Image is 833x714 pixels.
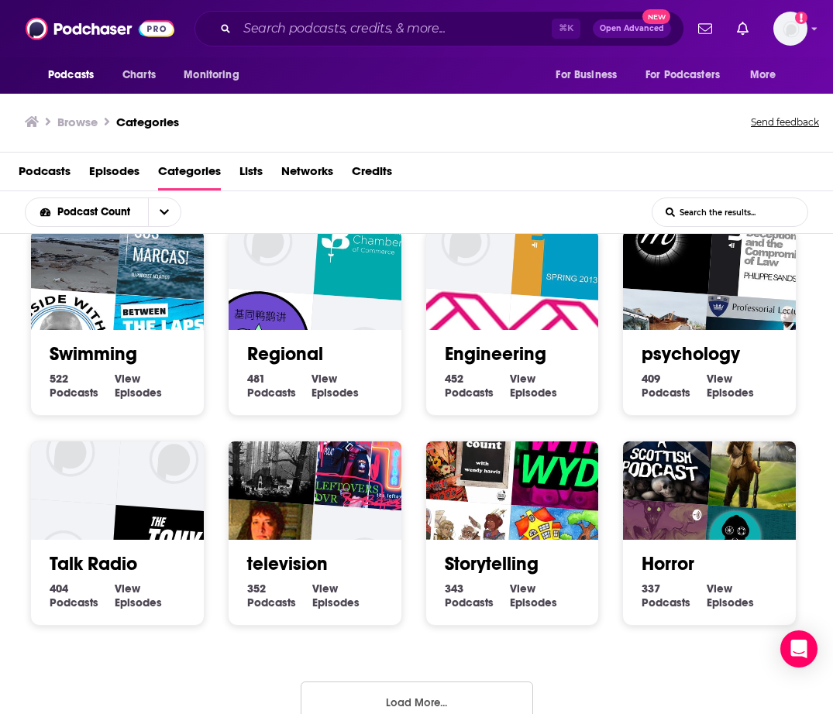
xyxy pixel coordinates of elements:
[115,596,162,609] span: Episodes
[122,64,156,86] span: Charts
[746,112,824,133] button: Send feedback
[750,64,776,86] span: More
[593,19,671,38] button: Open AdvancedNew
[445,596,494,609] span: Podcasts
[731,15,755,42] a: Show notifications dropdown
[116,192,227,303] img: ¡En sus marcas!
[48,64,94,86] span: Podcasts
[511,402,622,513] img: WTFWYD?
[210,184,321,295] img: TriMet: MAX Green Line Public Art Tour
[556,64,617,86] span: For Business
[445,342,546,366] a: Engineering
[352,159,392,191] a: Credits
[13,184,124,295] div: Neil's Nairn Adventures Podcast
[239,159,263,191] a: Lists
[642,342,740,366] a: psychology
[642,372,660,386] span: 409
[707,372,777,400] a: View psychology Episodes
[642,596,690,609] span: Podcasts
[605,394,716,505] img: A Scottish Podcast the Audio Drama Series
[408,394,518,505] img: Making Conversations Count: Honest, relatable conversations with business leaders
[707,372,732,386] span: View
[247,596,296,609] span: Podcasts
[707,386,754,400] span: Episodes
[116,402,227,513] img: JYUNE on the Balcony
[692,15,718,42] a: Show notifications dropdown
[50,582,115,609] a: 404 Talk Radio Podcasts
[510,372,580,400] a: View Engineering Episodes
[445,582,510,609] a: 343 Storytelling Podcasts
[312,582,383,609] a: View television Episodes
[445,552,539,575] a: Storytelling
[148,198,181,226] button: open menu
[57,115,98,129] h3: Browse
[50,372,68,386] span: 522
[115,372,140,386] span: View
[600,25,664,33] span: Open Advanced
[312,372,382,400] a: View Regional Episodes
[50,596,98,609] span: Podcasts
[115,582,185,609] a: View Talk Radio Episodes
[445,386,494,400] span: Podcasts
[247,372,265,386] span: 481
[445,372,463,386] span: 452
[184,64,239,86] span: Monitoring
[739,60,796,90] button: open menu
[642,372,707,400] a: 409 psychology Podcasts
[210,394,321,505] div: Horroretc Podcast
[511,192,622,303] img: Lunch Hour Lectures - Spring 2013 - Audio
[247,372,312,400] a: 481 Regional Podcasts
[780,630,818,668] div: Open Intercom Messenger
[50,386,98,400] span: Podcasts
[237,16,552,41] input: Search podcasts, credits, & more...
[707,582,732,596] span: View
[642,552,694,575] a: Horror
[26,14,174,43] img: Podchaser - Follow, Share and Rate Podcasts
[795,12,807,24] svg: Email not verified
[707,596,754,609] span: Episodes
[314,402,425,513] img: The Leftovers DVR Podcast
[115,372,185,400] a: View Swimming Episodes
[510,582,535,596] span: View
[247,582,312,609] a: 352 television Podcasts
[510,582,580,609] a: View Storytelling Episodes
[314,192,425,303] img: Chamber Podcast
[19,159,71,191] span: Podcasts
[281,159,333,191] a: Networks
[13,394,124,505] div: 6Balls+α
[642,582,660,596] span: 337
[194,11,684,46] div: Search podcasts, credits, & more...
[510,386,557,400] span: Episodes
[445,372,510,400] a: 452 Engineering Podcasts
[115,386,162,400] span: Episodes
[408,184,518,295] img: Going Green
[312,582,338,596] span: View
[26,207,148,218] button: open menu
[773,12,807,46] img: User Profile
[158,159,221,191] span: Categories
[50,372,115,400] a: 522 Swimming Podcasts
[605,184,716,295] img: Cycle Compulsif
[50,582,68,596] span: 404
[708,402,819,513] img: Brave New Frontiersman
[89,159,139,191] a: Episodes
[635,60,742,90] button: open menu
[312,386,359,400] span: Episodes
[115,582,140,596] span: View
[247,342,323,366] a: Regional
